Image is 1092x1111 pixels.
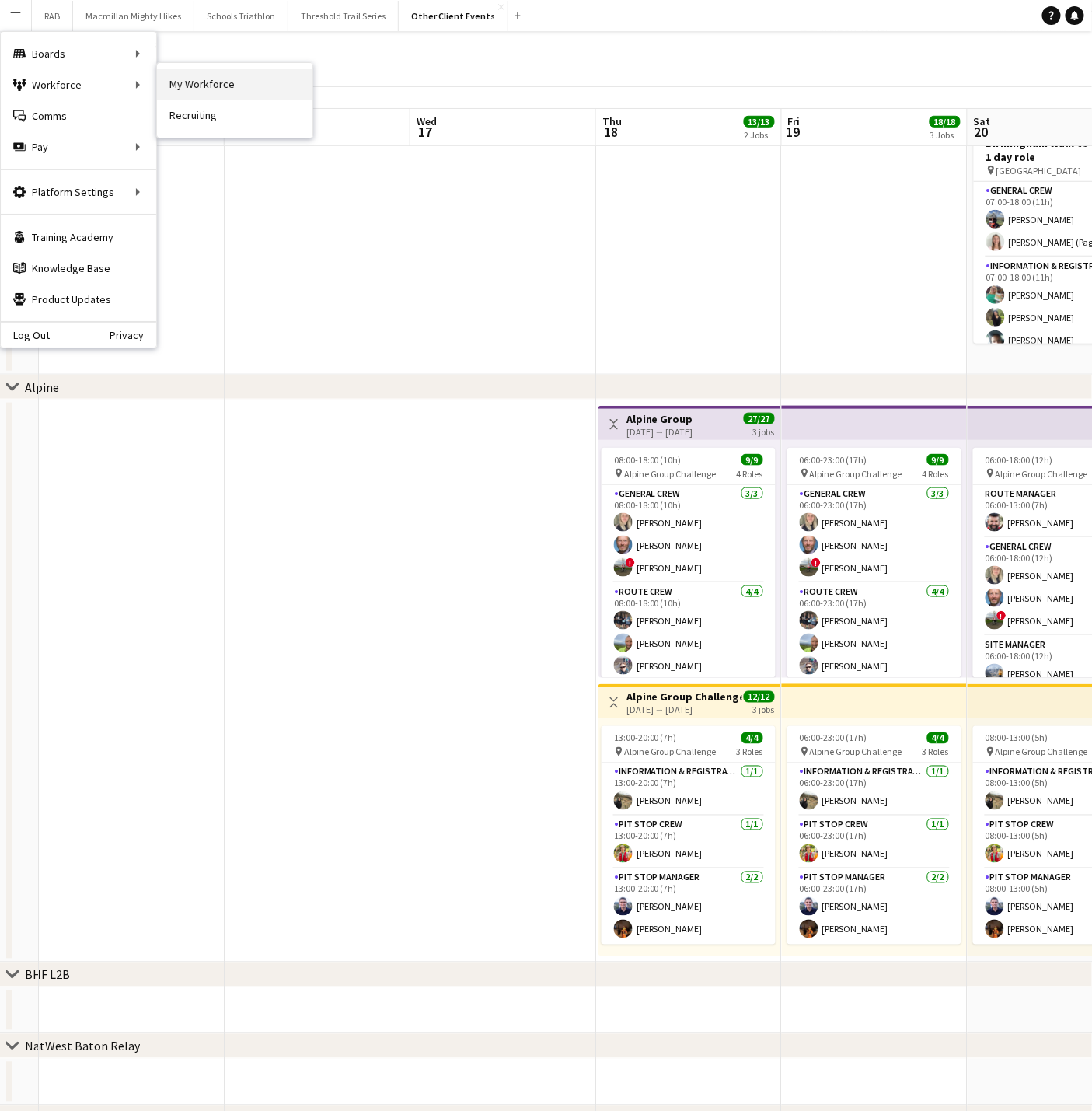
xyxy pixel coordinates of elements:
[1,131,156,162] div: Pay
[787,485,961,583] app-card-role: General Crew3/306:00-23:00 (17h)[PERSON_NAME][PERSON_NAME]![PERSON_NAME]
[810,746,902,758] span: Alpine Group Challenge
[626,426,693,438] div: [DATE] → [DATE]
[110,329,156,341] a: Privacy
[974,114,991,128] span: Sat
[602,763,776,816] app-card-role: Information & registration crew1/113:00-20:00 (7h)[PERSON_NAME]
[800,732,867,744] span: 06:00-23:00 (17h)
[997,611,1007,620] span: !
[787,816,961,869] app-card-role: Pit Stop Crew1/106:00-23:00 (17h)[PERSON_NAME]
[788,114,801,128] span: Fri
[744,116,775,128] span: 13/13
[786,123,801,141] span: 19
[787,763,961,816] app-card-role: Information & registration crew1/106:00-23:00 (17h)[PERSON_NAME]
[923,468,949,480] span: 4 Roles
[602,485,776,583] app-card-role: General Crew3/308:00-18:00 (10h)[PERSON_NAME][PERSON_NAME]![PERSON_NAME]
[986,732,1048,744] span: 08:00-13:00 (5h)
[602,114,622,128] span: Thu
[25,1039,140,1054] div: NatWest Baton Relay
[602,869,776,945] app-card-role: Pit Stop Manager2/213:00-20:00 (7h)[PERSON_NAME][PERSON_NAME]
[624,746,717,758] span: Alpine Group Challenge
[744,691,775,703] span: 12/12
[626,558,635,568] span: !
[600,123,622,141] span: 18
[1,284,156,315] a: Product Updates
[32,1,73,31] button: RAB
[927,732,949,744] span: 4/4
[930,116,961,128] span: 18/18
[972,123,991,141] span: 20
[800,454,867,466] span: 06:00-23:00 (17h)
[744,413,775,424] span: 27/27
[1,329,50,341] a: Log Out
[73,1,194,31] button: Macmillan Mighty Hikes
[986,454,1053,466] span: 06:00-18:00 (12h)
[614,454,682,466] span: 08:00-18:00 (10h)
[1,176,156,208] div: Platform Settings
[626,412,693,426] h3: Alpine Group
[602,448,776,678] app-job-card: 08:00-18:00 (10h)9/9 Alpine Group Challenge4 RolesGeneral Crew3/308:00-18:00 (10h)[PERSON_NAME][P...
[996,746,1088,758] span: Alpine Group Challenge
[927,454,949,466] span: 9/9
[753,703,775,716] div: 3 jobs
[1,38,156,69] div: Boards
[741,732,763,744] span: 4/4
[25,967,70,983] div: BHF L2B
[288,1,399,31] button: Threshold Trail Series
[25,379,59,395] div: Alpine
[996,468,1088,480] span: Alpine Group Challenge
[614,732,677,744] span: 13:00-20:00 (7h)
[753,424,775,438] div: 3 jobs
[602,726,776,945] app-job-card: 13:00-20:00 (7h)4/4 Alpine Group Challenge3 RolesInformation & registration crew1/113:00-20:00 (7...
[787,869,961,945] app-card-role: Pit Stop Manager2/206:00-23:00 (17h)[PERSON_NAME][PERSON_NAME]
[787,448,961,678] app-job-card: 06:00-23:00 (17h)9/9 Alpine Group Challenge4 RolesGeneral Crew3/306:00-23:00 (17h)[PERSON_NAME][P...
[417,114,437,128] span: Wed
[930,129,960,141] div: 3 Jobs
[996,165,1082,176] span: [GEOGRAPHIC_DATA]
[737,746,763,758] span: 3 Roles
[741,454,763,466] span: 9/9
[745,129,774,141] div: 2 Jobs
[1,100,156,131] a: Comms
[157,69,312,100] a: My Workforce
[626,704,742,716] div: [DATE] → [DATE]
[810,468,902,480] span: Alpine Group Challenge
[626,690,742,704] h3: Alpine Group Challenge
[624,468,717,480] span: Alpine Group Challenge
[787,726,961,945] app-job-card: 06:00-23:00 (17h)4/4 Alpine Group Challenge3 RolesInformation & registration crew1/106:00-23:00 (...
[157,100,312,131] a: Recruiting
[1,222,156,253] a: Training Academy
[414,123,437,141] span: 17
[1,69,156,100] div: Workforce
[787,583,961,704] app-card-role: Route Crew4/406:00-23:00 (17h)[PERSON_NAME][PERSON_NAME][PERSON_NAME]
[194,1,288,31] button: Schools Triathlon
[923,746,949,758] span: 3 Roles
[811,558,821,568] span: !
[602,816,776,869] app-card-role: Pit Stop Crew1/113:00-20:00 (7h)[PERSON_NAME]
[399,1,508,31] button: Other Client Events
[602,583,776,704] app-card-role: Route Crew4/408:00-18:00 (10h)[PERSON_NAME][PERSON_NAME][PERSON_NAME]
[737,468,763,480] span: 4 Roles
[1,253,156,284] a: Knowledge Base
